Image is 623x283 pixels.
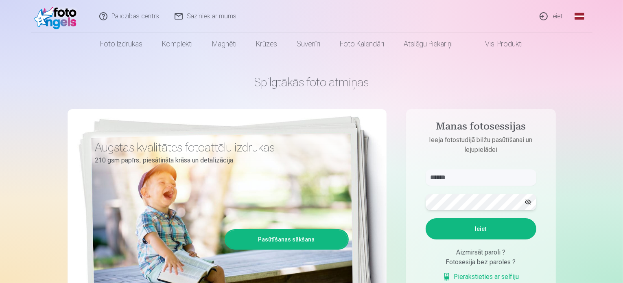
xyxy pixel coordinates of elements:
h4: Manas fotosessijas [418,121,544,135]
a: Komplekti [153,33,203,55]
a: Pierakstieties ar selfiju [443,272,519,282]
a: Magnēti [203,33,247,55]
a: Atslēgu piekariņi [394,33,463,55]
a: Suvenīri [287,33,330,55]
div: Fotosesija bez paroles ? [426,257,536,267]
a: Foto kalendāri [330,33,394,55]
a: Visi produkti [463,33,533,55]
button: Ieiet [426,218,536,239]
h1: Spilgtākās foto atmiņas [68,75,556,90]
a: Pasūtīšanas sākšana [226,230,348,248]
img: /fa1 [34,3,81,29]
p: Ieeja fotostudijā bilžu pasūtīšanai un lejupielādei [418,135,544,155]
p: 210 gsm papīrs, piesātināta krāsa un detalizācija [95,155,343,166]
h3: Augstas kvalitātes fotoattēlu izdrukas [95,140,343,155]
div: Aizmirsāt paroli ? [426,248,536,257]
a: Krūzes [247,33,287,55]
a: Foto izdrukas [91,33,153,55]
